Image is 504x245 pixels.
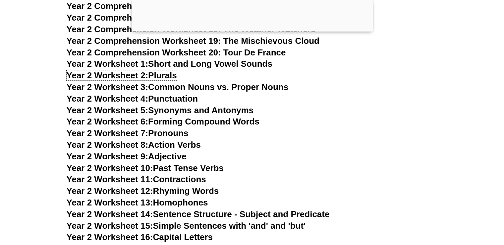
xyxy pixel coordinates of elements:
span: Year 2 Worksheet 4: [67,94,148,104]
a: Year 2 Worksheet 8:Action Verbs [67,140,201,150]
span: Year 2 Worksheet 5: [67,105,148,115]
a: Year 2 Worksheet 14:Sentence Structure - Subject and Predicate [67,209,330,219]
span: Year 2 Worksheet 14: [67,209,153,219]
span: Year 2 Worksheet 10: [67,163,153,173]
a: Year 2 Worksheet 5:Synonyms and Antonyms [67,105,254,115]
span: Year 2 Worksheet 1: [67,59,148,69]
span: Year 2 Worksheet 16: [67,232,153,242]
a: Year 2 Worksheet 13:Homophones [67,198,208,207]
span: Year 2 Worksheet 8: [67,140,148,150]
a: Year 2 Worksheet 15:Simple Sentences with 'and' and 'but' [67,221,306,231]
span: Year 2 Worksheet 2: [67,70,148,80]
span: Year 2 Worksheet 7: [67,128,148,138]
a: Year 2 Comprehension Worksheet 19: The Mischievous Cloud [67,36,319,46]
a: Year 2 Comprehension Worksheet 17: Rainbow Quest [67,13,286,23]
span: Year 2 Worksheet 3: [67,82,148,92]
span: Year 2 Worksheet 15: [67,221,153,231]
span: Year 2 Worksheet 13: [67,198,153,207]
a: Year 2 Worksheet 6:Forming Compound Words [67,117,259,126]
a: Year 2 Worksheet 12:Rhyming Words [67,186,219,196]
a: Year 2 Worksheet 9:Adjective [67,151,187,161]
a: Year 2 Worksheet 10:Past Tense Verbs [67,163,224,173]
a: Year 2 Worksheet 4:Punctuation [67,94,198,104]
span: Year 2 Worksheet 11: [67,174,153,184]
a: Year 2 Comprehension Worksheet 18: The Weather Watchers [67,24,316,34]
span: Year 2 Worksheet 6: [67,117,148,126]
a: Year 2 Worksheet 3:Common Nouns vs. Proper Nouns [67,82,289,92]
a: Year 2 Worksheet 2:Plurals [67,70,177,80]
a: Year 2 Worksheet 7:Pronouns [67,128,189,138]
a: Year 2 Comprehension Worksheet 16: Enchanted Puzzle Painting [67,1,333,11]
span: Year 2 Worksheet 12: [67,186,153,196]
a: Year 2 Comprehension Worksheet 20: Tour De France [67,47,286,57]
iframe: Chat Widget [394,170,504,245]
a: Year 2 Worksheet 1:Short and Long Vowel Sounds [67,59,272,69]
a: Year 2 Worksheet 16:Capital Letters [67,232,213,242]
span: Year 2 Worksheet 9: [67,151,148,161]
a: Year 2 Worksheet 11:Contractions [67,174,206,184]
